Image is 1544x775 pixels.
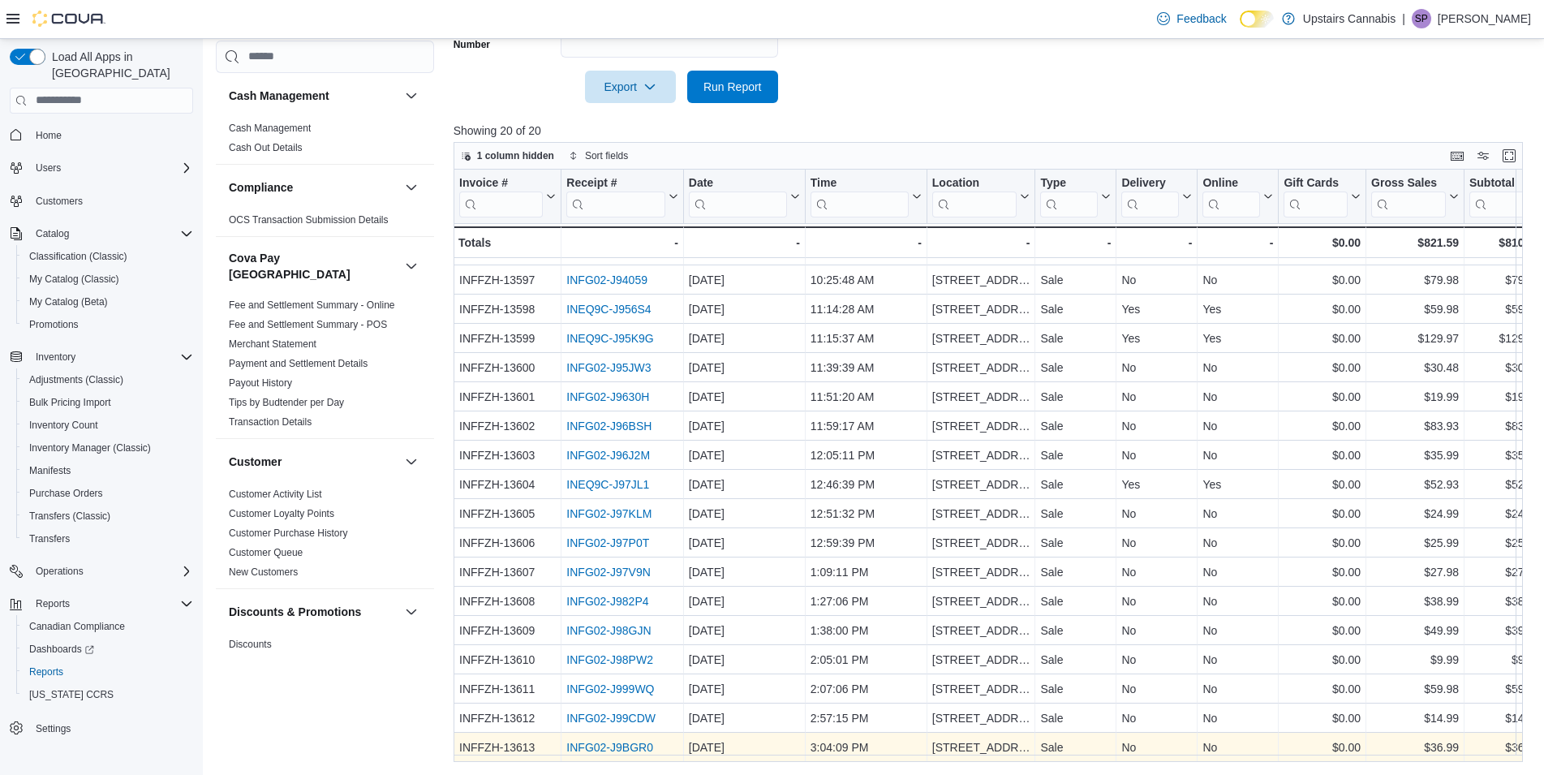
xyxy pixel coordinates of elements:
[1499,146,1519,166] button: Enter fullscreen
[689,329,800,348] div: [DATE]
[585,149,628,162] span: Sort fields
[459,175,543,191] div: Invoice #
[29,510,110,523] span: Transfers (Classic)
[23,529,76,549] a: Transfers
[459,387,556,407] div: INFFZH-13601
[1040,446,1111,465] div: Sale
[23,292,114,312] a: My Catalog (Beta)
[29,487,103,500] span: Purchase Orders
[229,250,398,282] button: Cova Pay [GEOGRAPHIC_DATA]
[1284,416,1361,436] div: $0.00
[229,123,311,134] a: Cash Management
[16,638,200,661] a: Dashboards
[1202,299,1273,319] div: Yes
[23,315,193,334] span: Promotions
[1121,329,1192,348] div: Yes
[29,192,89,211] a: Customers
[566,566,650,579] a: INFG02-J97V9N
[811,270,922,290] div: 10:25:48 AM
[1202,175,1260,217] div: Online
[1371,416,1459,436] div: $83.93
[229,489,322,500] a: Customer Activity List
[1284,299,1361,319] div: $0.00
[1284,270,1361,290] div: $0.00
[1284,175,1361,217] button: Gift Cards
[29,250,127,263] span: Classification (Classic)
[16,245,200,268] button: Classification (Classic)
[229,179,398,196] button: Compliance
[687,71,778,103] button: Run Report
[229,319,387,330] a: Fee and Settlement Summary - POS
[16,459,200,482] button: Manifests
[459,358,556,377] div: INFFZH-13600
[29,719,77,738] a: Settings
[1202,175,1273,217] button: Online
[16,313,200,336] button: Promotions
[23,269,193,289] span: My Catalog (Classic)
[566,449,650,462] a: INFG02-J96J2M
[1284,233,1361,252] div: $0.00
[566,361,651,374] a: INFG02-J95JW3
[1040,241,1111,260] div: Sale
[16,505,200,527] button: Transfers (Classic)
[566,233,677,252] div: -
[689,270,800,290] div: [DATE]
[932,446,1030,465] div: [STREET_ADDRESS]
[1469,387,1540,407] div: $19.99
[29,419,98,432] span: Inventory Count
[229,88,398,104] button: Cash Management
[16,527,200,550] button: Transfers
[459,175,543,217] div: Invoice #
[229,527,348,539] a: Customer Purchase History
[1284,241,1361,260] div: $0.00
[932,175,1030,217] button: Location
[229,122,311,135] span: Cash Management
[29,594,76,614] button: Reports
[585,71,676,103] button: Export
[29,125,193,145] span: Home
[36,351,75,364] span: Inventory
[1040,299,1111,319] div: Sale
[216,118,434,164] div: Cash Management
[1040,175,1098,217] div: Type
[229,213,389,226] span: OCS Transaction Submission Details
[3,560,200,583] button: Operations
[36,722,71,735] span: Settings
[562,146,634,166] button: Sort fields
[23,506,117,526] a: Transfers (Classic)
[566,712,656,725] a: INFG02-J99CDW
[16,268,200,291] button: My Catalog (Classic)
[23,685,193,704] span: Washington CCRS
[36,161,61,174] span: Users
[229,415,312,428] span: Transaction Details
[29,562,90,581] button: Operations
[3,592,200,615] button: Reports
[229,318,387,331] span: Fee and Settlement Summary - POS
[32,11,105,27] img: Cova
[23,617,131,636] a: Canadian Compliance
[811,446,922,465] div: 12:05:11 PM
[1121,358,1192,377] div: No
[23,315,85,334] a: Promotions
[402,452,421,471] button: Customer
[23,438,157,458] a: Inventory Manager (Classic)
[29,347,193,367] span: Inventory
[229,338,316,350] a: Merchant Statement
[16,615,200,638] button: Canadian Compliance
[811,175,909,217] div: Time
[566,303,651,316] a: INEQ9C-J956S4
[1371,175,1459,217] button: Gross Sales
[29,464,71,477] span: Manifests
[1284,329,1361,348] div: $0.00
[23,662,193,682] span: Reports
[1121,241,1192,260] div: No
[229,604,361,620] h3: Discounts & Promotions
[29,532,70,545] span: Transfers
[932,358,1030,377] div: [STREET_ADDRESS]
[229,338,316,351] span: Merchant Statement
[932,416,1030,436] div: [STREET_ADDRESS]
[23,685,120,704] a: [US_STATE] CCRS
[811,175,922,217] button: Time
